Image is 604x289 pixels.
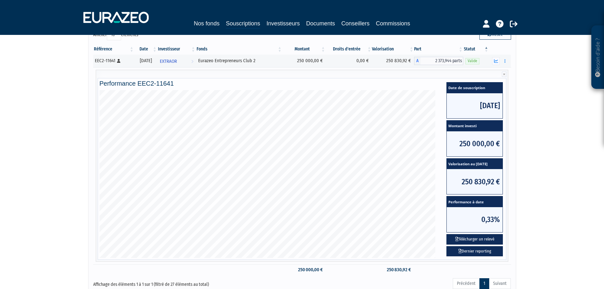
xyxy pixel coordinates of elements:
button: Télécharger un relevé [446,234,503,245]
i: [Français] Personne physique [117,59,120,63]
span: Date de souscription [447,82,503,93]
th: Référence : activer pour trier la colonne par ordre croissant [93,44,134,55]
td: 250 830,92 € [372,55,414,67]
span: EXTRAOR [160,56,177,67]
label: Afficher éléments [93,30,138,40]
span: 250 830,92 € [447,169,503,194]
div: Affichage des éléments 1 à 1 sur 1 (filtré de 27 éléments au total) [93,278,262,288]
h4: Performance EEC2-11641 [100,80,505,87]
i: Voir l'investisseur [191,56,193,67]
th: Valorisation: activer pour trier la colonne par ordre croissant [372,44,414,55]
td: 250 000,00 € [283,55,326,67]
p: Besoin d'aide ? [594,29,601,86]
td: 250 830,92 € [372,264,414,275]
div: [DATE] [137,57,155,64]
a: Souscriptions [226,19,260,29]
a: 1 [479,278,489,289]
td: 0,00 € [326,55,372,67]
th: Investisseur: activer pour trier la colonne par ordre croissant [157,44,196,55]
td: 250 000,00 € [283,264,326,275]
div: A - Eurazeo Entrepreneurs Club 2 [414,57,463,65]
span: A [414,57,420,65]
select: Afficheréléments [107,30,121,40]
th: Fonds: activer pour trier la colonne par ordre croissant [196,44,283,55]
th: Statut : activer pour trier la colonne par ordre d&eacute;croissant [463,44,489,55]
span: 2 373,944 parts [420,57,463,65]
span: Montant investi [447,121,503,131]
th: Part: activer pour trier la colonne par ordre croissant [414,44,463,55]
span: 250 000,00 € [447,131,503,156]
th: Montant: activer pour trier la colonne par ordre croissant [283,44,326,55]
a: Dernier reporting [446,246,503,257]
span: Performance à date [447,196,503,207]
span: Valorisation au [DATE] [447,159,503,169]
th: Droits d'entrée: activer pour trier la colonne par ordre croissant [326,44,372,55]
div: EEC2-11641 [95,57,132,64]
a: EXTRAOR [157,55,196,67]
span: 0,33% [447,207,503,232]
img: 1732889491-logotype_eurazeo_blanc_rvb.png [83,12,149,23]
span: Valide [465,58,479,64]
th: Date: activer pour trier la colonne par ordre croissant [134,44,158,55]
a: Conseillers [341,19,370,28]
span: [DATE] [447,93,503,118]
a: Commissions [376,19,410,28]
a: Documents [306,19,335,28]
a: Investisseurs [266,19,300,28]
div: Eurazeo Entrepreneurs Club 2 [198,57,280,64]
a: Nos fonds [194,19,219,28]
